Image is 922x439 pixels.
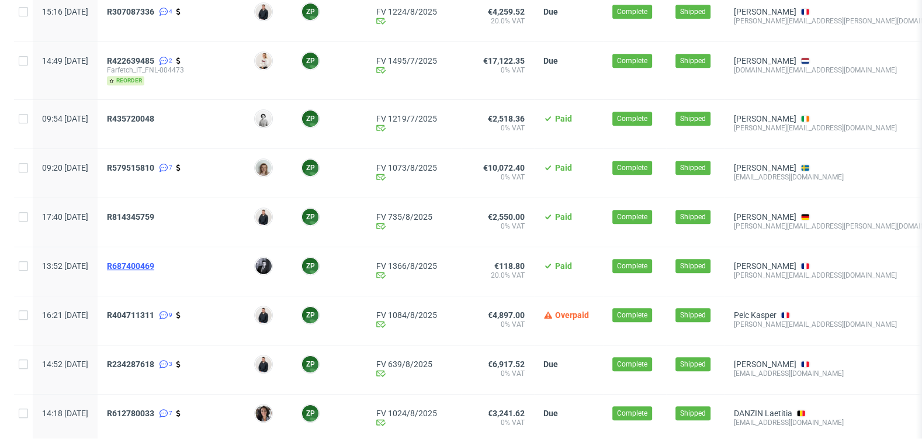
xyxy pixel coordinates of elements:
[488,409,525,418] span: €3,241.62
[302,405,318,421] figcaption: ZP
[255,160,272,176] img: Monika Poźniak
[617,212,647,222] span: Complete
[488,212,525,222] span: €2,550.00
[255,405,272,421] img: Moreno Martinez Cristina
[107,409,157,418] a: R612780033
[42,7,88,16] span: 15:16 [DATE]
[107,360,154,369] span: R234287618
[488,114,525,123] span: €2,518.36
[302,160,318,176] figcaption: ZP
[555,163,572,172] span: Paid
[255,53,272,69] img: Mari Fok
[734,310,777,320] a: Pelc Kasper
[107,261,157,271] a: R687400469
[376,114,452,123] a: FV 1219/7/2025
[302,110,318,127] figcaption: ZP
[302,4,318,20] figcaption: ZP
[169,163,172,172] span: 7
[107,310,154,320] span: R404711311
[42,409,88,418] span: 14:18 [DATE]
[617,6,647,17] span: Complete
[543,7,558,16] span: Due
[470,320,525,329] span: 0% VAT
[169,7,172,16] span: 4
[376,163,452,172] a: FV 1073/8/2025
[680,163,706,173] span: Shipped
[376,212,452,222] a: FV 735/8/2025
[302,356,318,372] figcaption: ZP
[543,409,558,418] span: Due
[255,110,272,127] img: Dudek Mariola
[734,114,796,123] a: [PERSON_NAME]
[107,76,144,85] span: reorder
[680,212,706,222] span: Shipped
[42,261,88,271] span: 13:52 [DATE]
[107,409,154,418] span: R612780033
[107,7,157,16] a: R307087336
[157,360,172,369] a: 3
[302,307,318,323] figcaption: ZP
[470,65,525,75] span: 0% VAT
[734,261,796,271] a: [PERSON_NAME]
[734,212,796,222] a: [PERSON_NAME]
[107,56,154,65] span: R422639485
[470,16,525,26] span: 20.0% VAT
[107,212,154,222] span: R814345759
[107,65,235,75] span: Farfetch_IT_FNL-004473
[483,163,525,172] span: €10,072.40
[488,7,525,16] span: €4,259.52
[107,56,157,65] a: R422639485
[42,114,88,123] span: 09:54 [DATE]
[169,409,172,418] span: 7
[302,53,318,69] figcaption: ZP
[617,56,647,66] span: Complete
[107,7,154,16] span: R307087336
[555,261,572,271] span: Paid
[680,261,706,271] span: Shipped
[680,113,706,124] span: Shipped
[169,56,172,65] span: 2
[107,114,154,123] span: R435720048
[157,7,172,16] a: 4
[157,310,172,320] a: 9
[617,261,647,271] span: Complete
[470,369,525,378] span: 0% VAT
[107,212,157,222] a: R814345759
[617,113,647,124] span: Complete
[376,409,452,418] a: FV 1024/8/2025
[617,408,647,419] span: Complete
[42,56,88,65] span: 14:49 [DATE]
[255,356,272,372] img: Adrian Margula
[255,209,272,225] img: Adrian Margula
[555,310,589,320] span: Overpaid
[157,163,172,172] a: 7
[680,408,706,419] span: Shipped
[157,56,172,65] a: 2
[488,360,525,369] span: €6,917.52
[680,310,706,320] span: Shipped
[734,360,796,369] a: [PERSON_NAME]
[169,360,172,369] span: 3
[376,7,452,16] a: FV 1224/8/2025
[734,56,796,65] a: [PERSON_NAME]
[42,310,88,320] span: 16:21 [DATE]
[680,56,706,66] span: Shipped
[42,163,88,172] span: 09:20 [DATE]
[555,114,572,123] span: Paid
[107,360,157,369] a: R234287618
[302,258,318,274] figcaption: ZP
[543,56,558,65] span: Due
[680,359,706,369] span: Shipped
[376,261,452,271] a: FV 1366/8/2025
[470,222,525,231] span: 0% VAT
[169,310,172,320] span: 9
[107,163,157,172] a: R579515810
[255,258,272,274] img: Philippe Dubuy
[302,209,318,225] figcaption: ZP
[483,56,525,65] span: €17,122.35
[617,359,647,369] span: Complete
[470,418,525,427] span: 0% VAT
[376,360,452,369] a: FV 639/8/2025
[470,123,525,133] span: 0% VAT
[107,114,157,123] a: R435720048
